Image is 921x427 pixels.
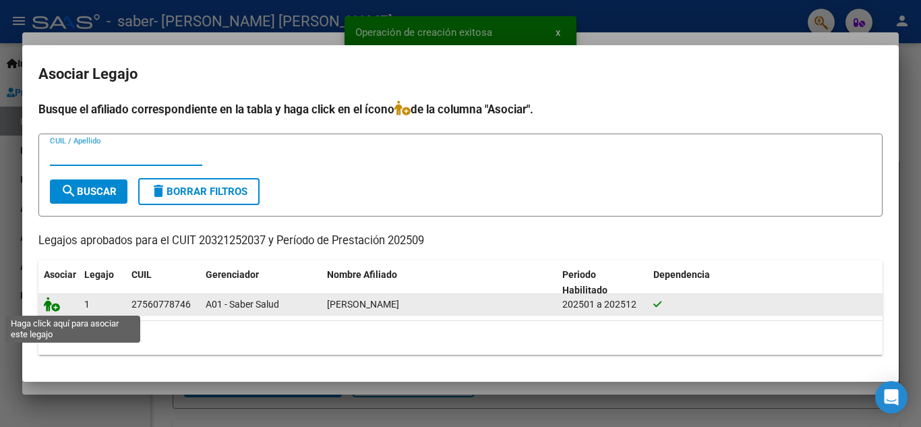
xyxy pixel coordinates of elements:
[150,183,167,199] mat-icon: delete
[84,299,90,310] span: 1
[562,297,643,312] div: 202501 a 202512
[131,269,152,280] span: CUIL
[327,269,397,280] span: Nombre Afiliado
[61,186,117,198] span: Buscar
[875,381,908,414] div: Open Intercom Messenger
[322,260,557,305] datatable-header-cell: Nombre Afiliado
[648,260,883,305] datatable-header-cell: Dependencia
[206,299,279,310] span: A01 - Saber Salud
[50,179,127,204] button: Buscar
[38,101,883,118] h4: Busque el afiliado correspondiente en la tabla y haga click en el ícono de la columna "Asociar".
[150,186,247,198] span: Borrar Filtros
[206,269,259,280] span: Gerenciador
[131,297,191,312] div: 27560778746
[200,260,322,305] datatable-header-cell: Gerenciador
[138,178,260,205] button: Borrar Filtros
[38,61,883,87] h2: Asociar Legajo
[61,183,77,199] mat-icon: search
[44,269,76,280] span: Asociar
[38,260,79,305] datatable-header-cell: Asociar
[84,269,114,280] span: Legajo
[562,269,607,295] span: Periodo Habilitado
[557,260,648,305] datatable-header-cell: Periodo Habilitado
[653,269,710,280] span: Dependencia
[327,299,399,310] span: CUELHO JOSELIN VALENTINA
[38,233,883,250] p: Legajos aprobados para el CUIT 20321252037 y Período de Prestación 202509
[126,260,200,305] datatable-header-cell: CUIL
[79,260,126,305] datatable-header-cell: Legajo
[38,321,883,355] div: 1 registros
